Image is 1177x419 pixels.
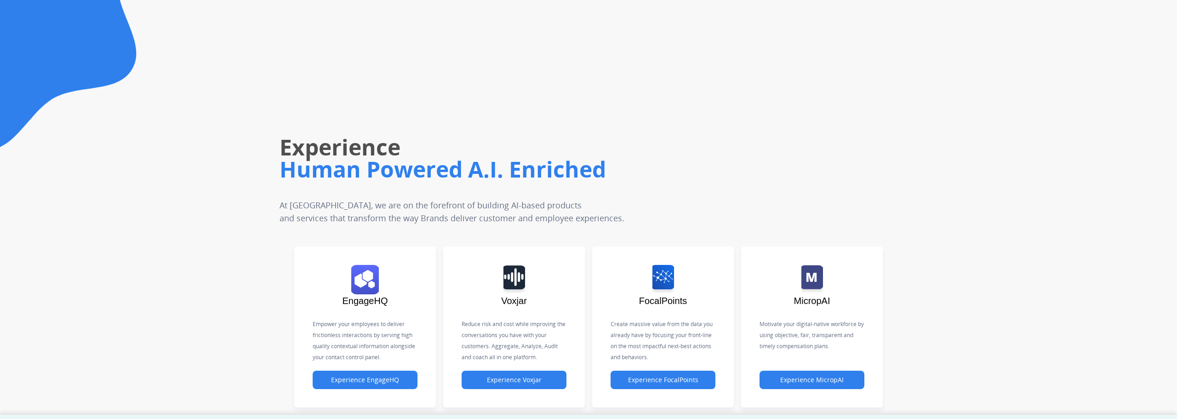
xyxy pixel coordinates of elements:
a: Experience Voxjar [462,376,566,384]
img: logo [801,265,823,294]
button: Experience MicropAI [760,371,864,389]
span: FocalPoints [639,296,687,306]
span: Voxjar [501,296,527,306]
button: Experience EngageHQ [313,371,417,389]
h1: Human Powered A.I. Enriched [280,155,819,184]
a: Experience FocalPoints [611,376,715,384]
img: logo [652,265,674,294]
a: Experience EngageHQ [313,376,417,384]
button: Experience Voxjar [462,371,566,389]
p: Motivate your digital-native workforce by using objective, fair, transparent and timely compensat... [760,319,864,352]
p: At [GEOGRAPHIC_DATA], we are on the forefront of building AI-based products and services that tra... [280,199,760,224]
img: logo [503,265,525,294]
span: EngageHQ [343,296,388,306]
a: Experience MicropAI [760,376,864,384]
button: Experience FocalPoints [611,371,715,389]
p: Reduce risk and cost while improving the conversations you have with your customers. Aggregate, A... [462,319,566,363]
img: logo [351,265,379,294]
p: Create massive value from the data you already have by focusing your front-line on the most impac... [611,319,715,363]
span: MicropAI [794,296,830,306]
p: Empower your employees to deliver frictionless interactions by serving high quality contextual in... [313,319,417,363]
h1: Experience [280,132,819,162]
